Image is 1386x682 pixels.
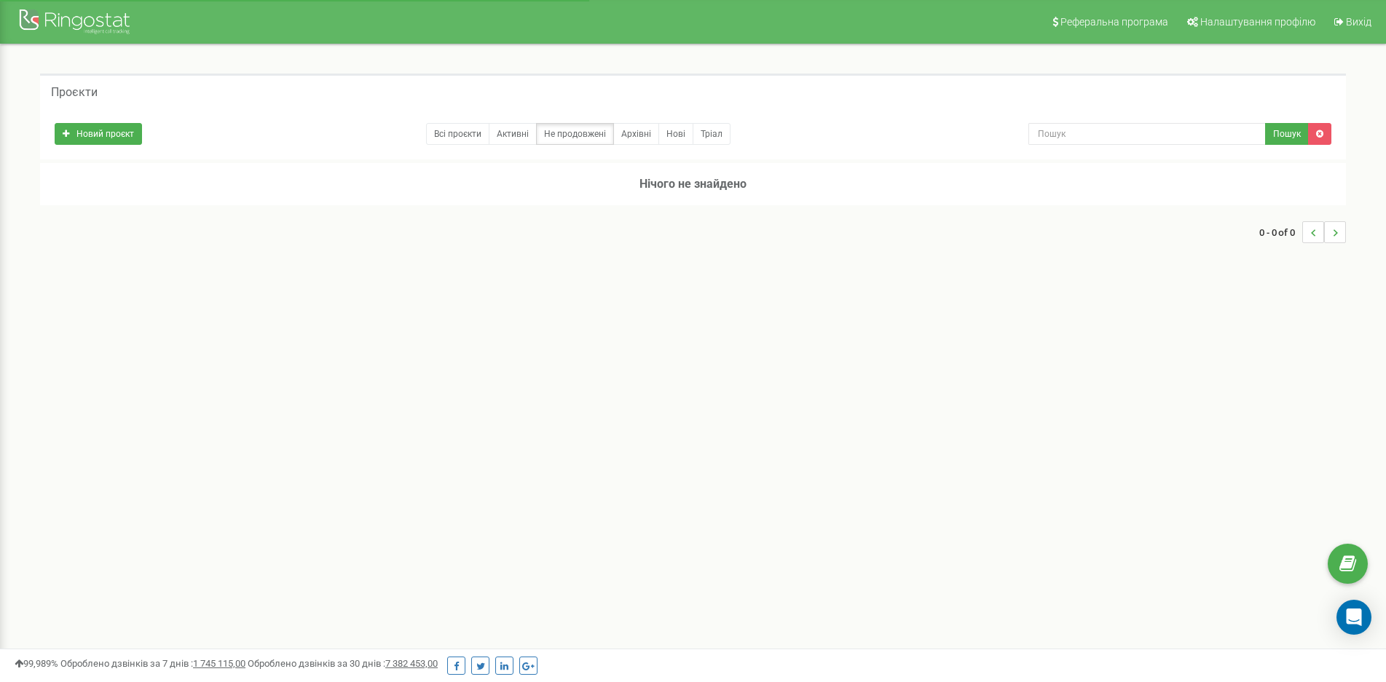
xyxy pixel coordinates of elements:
[536,123,614,145] a: Не продовжені
[51,86,98,99] h5: Проєкти
[40,163,1346,205] h3: Нічого не знайдено
[1259,207,1346,258] nav: ...
[1259,221,1302,243] span: 0 - 0 of 0
[55,123,142,145] a: Новий проєкт
[658,123,693,145] a: Нові
[613,123,659,145] a: Архівні
[1200,16,1315,28] span: Налаштування профілю
[1028,123,1266,145] input: Пошук
[489,123,537,145] a: Активні
[1346,16,1371,28] span: Вихід
[385,658,438,669] u: 7 382 453,00
[1336,600,1371,635] div: Open Intercom Messenger
[1060,16,1168,28] span: Реферальна програма
[60,658,245,669] span: Оброблено дзвінків за 7 днів :
[15,658,58,669] span: 99,989%
[1265,123,1309,145] button: Пошук
[193,658,245,669] u: 1 745 115,00
[693,123,731,145] a: Тріал
[426,123,489,145] a: Всі проєкти
[248,658,438,669] span: Оброблено дзвінків за 30 днів :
